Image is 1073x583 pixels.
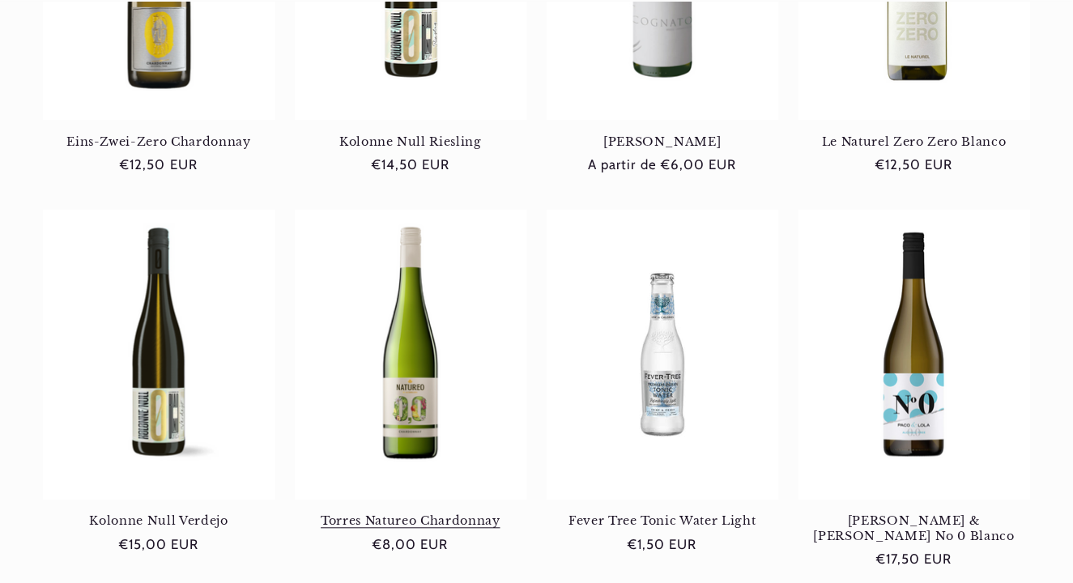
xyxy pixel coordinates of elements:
a: Torres Natureo Chardonnay [295,514,527,529]
a: [PERSON_NAME] [547,134,779,149]
a: Le Naturel Zero Zero Blanco [798,134,1031,149]
a: Fever Tree Tonic Water Light [547,514,779,529]
a: Kolonne Null Verdejo [43,514,275,529]
a: Kolonne Null Riesling [295,134,527,149]
a: Eins-Zwei-Zero Chardonnay [43,134,275,149]
a: [PERSON_NAME] & [PERSON_NAME] No 0 Blanco [798,514,1031,544]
